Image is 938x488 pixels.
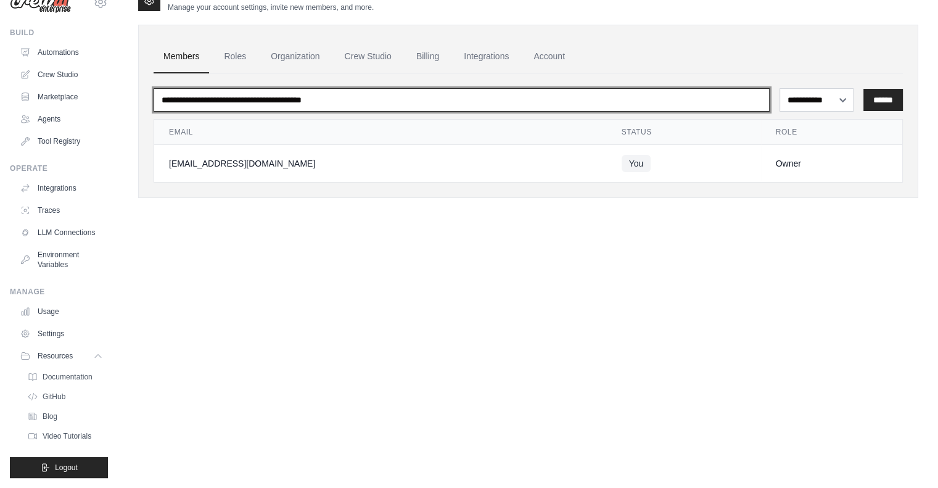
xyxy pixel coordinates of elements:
th: Email [154,120,607,145]
span: GitHub [43,392,65,402]
a: Account [524,40,575,73]
a: Tool Registry [15,131,108,151]
span: You [622,155,651,172]
a: Traces [15,201,108,220]
th: Status [607,120,761,145]
span: Documentation [43,372,93,382]
a: Documentation [22,368,108,386]
p: Manage your account settings, invite new members, and more. [168,2,374,12]
span: Blog [43,411,57,421]
button: Logout [10,457,108,478]
a: Roles [214,40,256,73]
a: Crew Studio [15,65,108,85]
a: Members [154,40,209,73]
a: LLM Connections [15,223,108,242]
a: Billing [406,40,449,73]
a: Video Tutorials [22,428,108,445]
a: Integrations [454,40,519,73]
th: Role [761,120,903,145]
span: Logout [55,463,78,473]
a: Crew Studio [335,40,401,73]
a: Environment Variables [15,245,108,275]
a: Marketplace [15,87,108,107]
div: Owner [776,157,888,170]
div: [EMAIL_ADDRESS][DOMAIN_NAME] [169,157,592,170]
div: Operate [10,163,108,173]
a: Blog [22,408,108,425]
a: Usage [15,302,108,321]
a: Settings [15,324,108,344]
a: Automations [15,43,108,62]
a: Integrations [15,178,108,198]
a: Organization [261,40,329,73]
span: Resources [38,351,73,361]
div: Build [10,28,108,38]
a: GitHub [22,388,108,405]
button: Resources [15,346,108,366]
span: Video Tutorials [43,431,91,441]
a: Agents [15,109,108,129]
div: Manage [10,287,108,297]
